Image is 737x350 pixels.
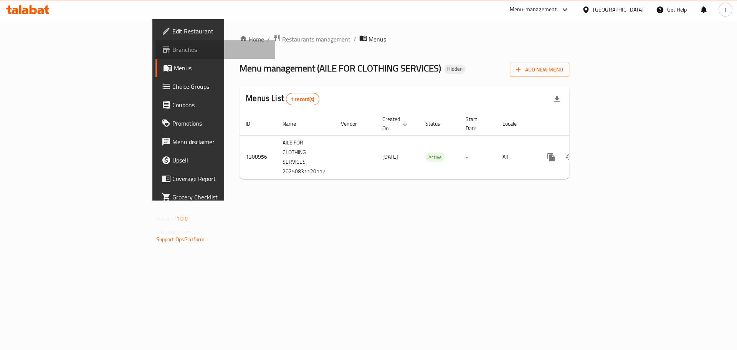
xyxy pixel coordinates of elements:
[246,93,319,105] h2: Menus List
[174,63,269,73] span: Menus
[176,214,188,224] span: 1.0.0
[425,153,445,162] div: Active
[240,34,569,44] nav: breadcrumb
[283,119,306,128] span: Name
[155,77,276,96] a: Choice Groups
[444,66,466,72] span: Hidden
[510,5,557,14] div: Menu-management
[425,119,450,128] span: Status
[155,59,276,77] a: Menus
[155,133,276,151] a: Menu disclaimer
[382,114,410,133] span: Created On
[516,65,563,75] span: Add New Menu
[156,234,205,244] a: Support.OpsPlatform
[172,174,269,183] span: Coverage Report
[172,100,269,109] span: Coupons
[368,35,386,44] span: Menus
[276,135,335,179] td: AILE FOR CLOTHING SERVICES, 20250831120117
[542,148,560,166] button: more
[502,119,527,128] span: Locale
[155,169,276,188] a: Coverage Report
[246,119,260,128] span: ID
[155,151,276,169] a: Upsell
[496,135,536,179] td: All
[382,152,398,162] span: [DATE]
[240,112,622,179] table: enhanced table
[548,90,566,108] div: Export file
[725,5,726,14] span: J
[286,96,319,103] span: 1 record(s)
[156,214,175,224] span: Version:
[273,34,350,44] a: Restaurants management
[156,227,192,237] span: Get support on:
[282,35,350,44] span: Restaurants management
[172,45,269,54] span: Branches
[466,114,487,133] span: Start Date
[593,5,644,14] div: [GEOGRAPHIC_DATA]
[172,137,269,146] span: Menu disclaimer
[172,27,269,36] span: Edit Restaurant
[155,40,276,59] a: Branches
[240,60,441,77] span: Menu management ( AILE FOR CLOTHING SERVICES )
[444,65,466,74] div: Hidden
[172,156,269,165] span: Upsell
[560,148,579,166] button: Change Status
[341,119,367,128] span: Vendor
[155,22,276,40] a: Edit Restaurant
[536,112,622,136] th: Actions
[155,96,276,114] a: Coupons
[425,153,445,162] span: Active
[286,93,319,105] div: Total records count
[155,114,276,133] a: Promotions
[172,119,269,128] span: Promotions
[459,135,496,179] td: -
[155,188,276,206] a: Grocery Checklist
[172,192,269,202] span: Grocery Checklist
[172,82,269,91] span: Choice Groups
[510,63,569,77] button: Add New Menu
[354,35,356,44] li: /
